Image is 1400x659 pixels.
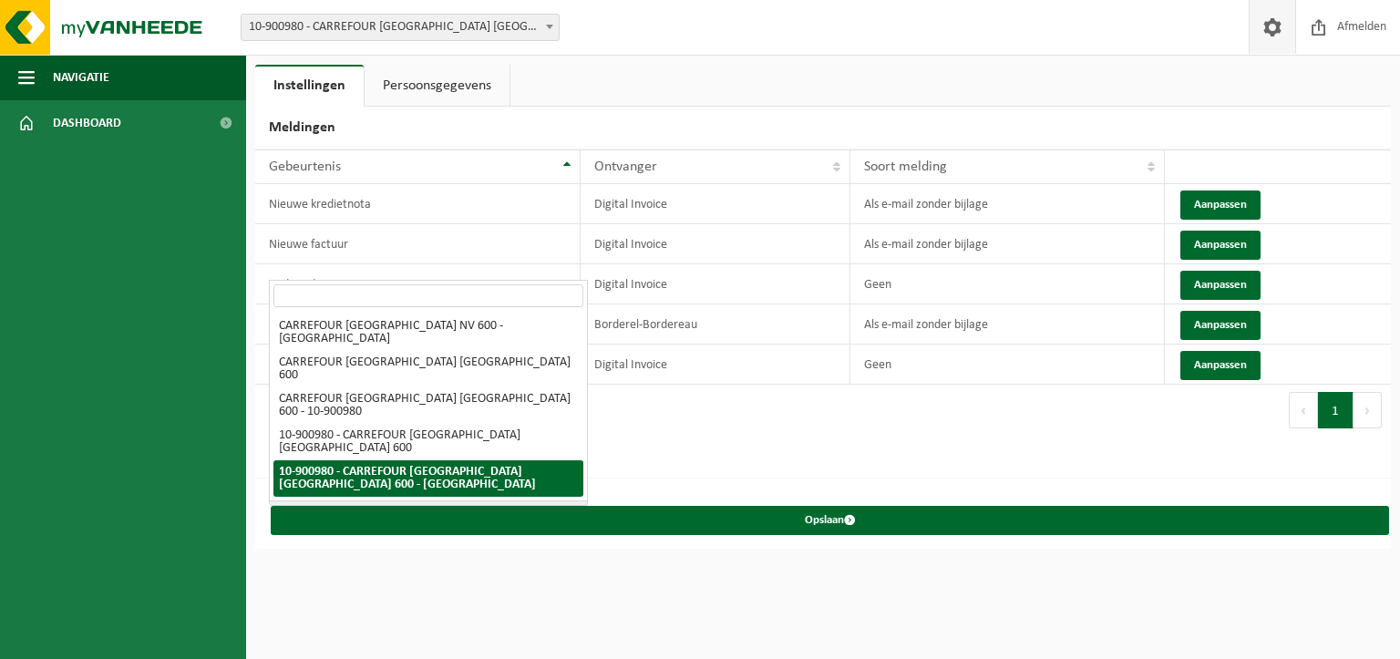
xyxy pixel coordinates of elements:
span: 10-900980 - CARREFOUR BELGIUM NV 600 - MONS [241,14,560,41]
td: Geen [850,264,1166,304]
li: CARREFOUR [GEOGRAPHIC_DATA] NV 600 - [GEOGRAPHIC_DATA] [273,314,583,351]
button: Previous [1289,392,1318,428]
div: 1 tot 5 van 5 resultaten [264,394,393,427]
td: Nieuwe aankoopborderel [255,304,581,345]
td: Als e-mail zonder bijlage [850,304,1166,345]
td: Borderel-Bordereau [581,304,850,345]
h2: Label aanpassen [255,436,1391,479]
button: Aanpassen [1180,271,1261,300]
li: CARREFOUR [GEOGRAPHIC_DATA] [GEOGRAPHIC_DATA] 600 - 10-900980 [273,387,583,424]
td: Geen [850,345,1166,385]
span: 10-900980 - CARREFOUR BELGIUM NV 600 - MONS [242,15,559,40]
button: Opslaan [271,506,1389,535]
td: Nieuwe factuur [255,224,581,264]
button: Aanpassen [1180,311,1261,340]
td: Digital Invoice [581,184,850,224]
button: 1 [1318,392,1354,428]
td: Nieuwe weegbon [255,345,581,385]
td: Digital Invoice [581,224,850,264]
span: Soort melding [864,160,947,174]
li: CARREFOUR [GEOGRAPHIC_DATA] [GEOGRAPHIC_DATA] 600 [273,351,583,387]
span: Gebeurtenis [269,160,341,174]
span: Navigatie [53,55,109,100]
button: Aanpassen [1180,351,1261,380]
td: Digital Invoice [581,345,850,385]
td: Als e-mail zonder bijlage [850,224,1166,264]
button: Next [1354,392,1382,428]
button: Aanpassen [1180,231,1261,260]
a: Instellingen [255,65,364,107]
td: Als e-mail zonder bijlage [850,184,1166,224]
span: Dashboard [53,100,121,146]
td: Nieuwe kredietnota [255,184,581,224]
a: Persoonsgegevens [365,65,510,107]
td: Digital Invoice [581,264,850,304]
h2: Meldingen [255,107,1391,149]
td: Andere documenten [255,264,581,304]
span: Ontvanger [594,160,657,174]
li: 10-900980 - CARREFOUR [GEOGRAPHIC_DATA] [GEOGRAPHIC_DATA] 600 - [GEOGRAPHIC_DATA] [273,460,583,497]
button: Aanpassen [1180,190,1261,220]
li: 10-900980 - CARREFOUR [GEOGRAPHIC_DATA] [GEOGRAPHIC_DATA] 600 [273,424,583,460]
